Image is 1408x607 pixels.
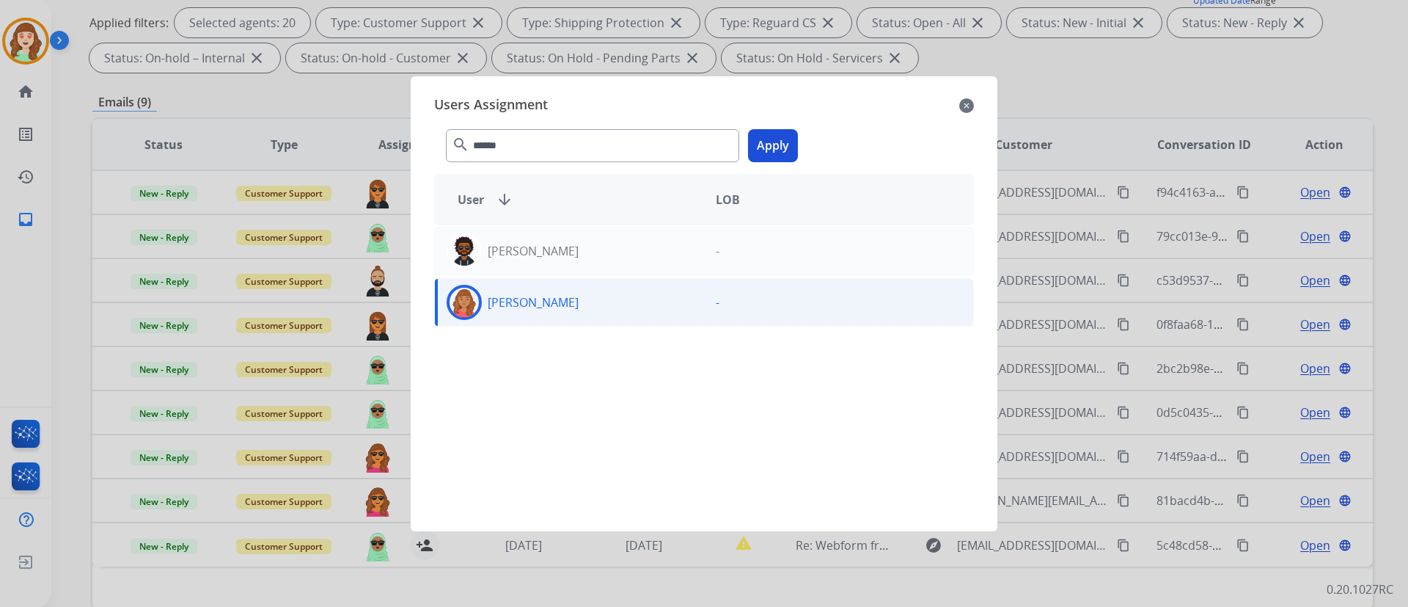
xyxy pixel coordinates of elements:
mat-icon: arrow_downward [496,191,513,208]
p: [PERSON_NAME] [488,242,579,260]
p: - [716,242,719,260]
p: - [716,294,719,311]
p: [PERSON_NAME] [488,294,579,311]
div: User [446,191,704,208]
mat-icon: close [959,97,974,115]
span: Users Assignment [434,94,548,117]
span: LOB [716,191,740,208]
mat-icon: search [452,136,469,153]
button: Apply [748,129,798,162]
